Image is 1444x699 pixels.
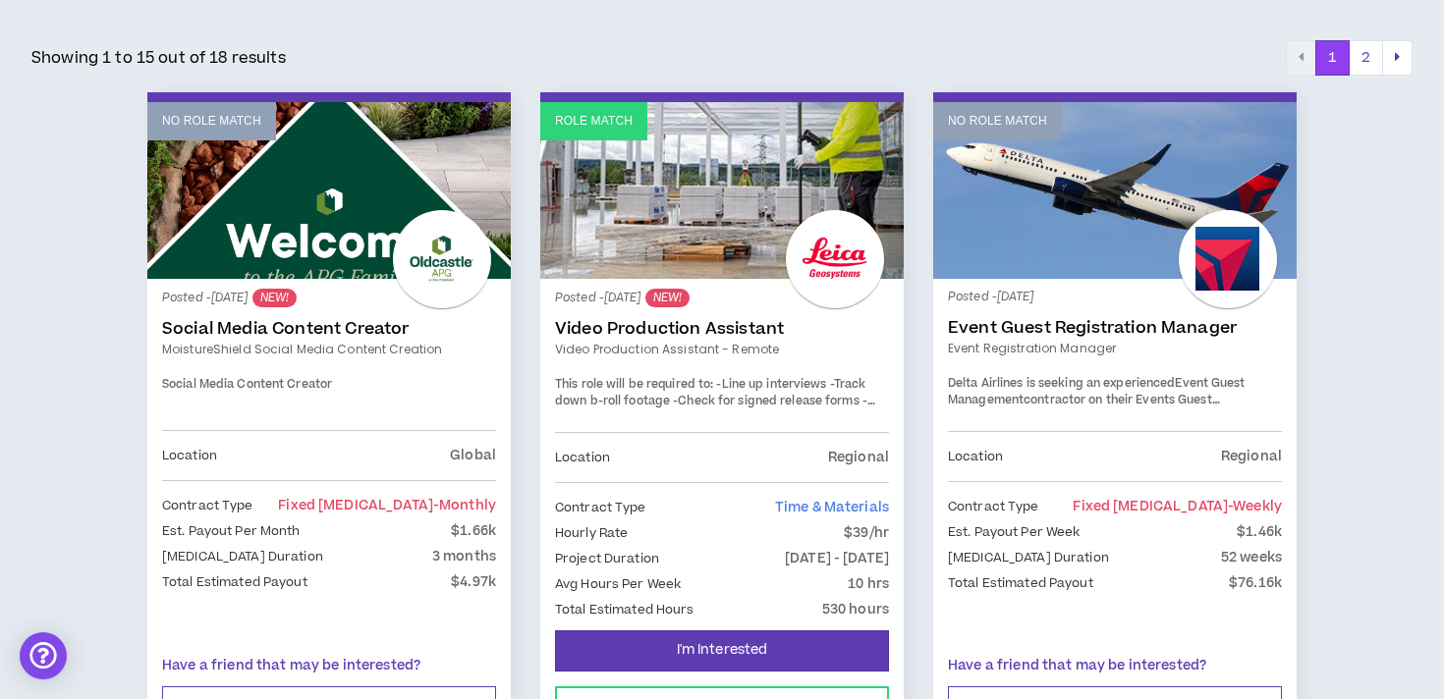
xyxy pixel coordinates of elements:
p: Contract Type [555,497,646,518]
span: Delta Airlines is seeking an experienced [948,375,1175,392]
p: $1.46k [1237,521,1282,543]
a: Video Production Assistant [555,319,889,339]
a: Event Guest Registration Manager [948,318,1282,338]
span: This role will be required to: [555,376,713,393]
p: Location [555,447,610,468]
span: - weekly [1228,497,1282,516]
sup: NEW! [645,289,690,307]
span: Fixed [MEDICAL_DATA] [278,496,496,515]
p: 530 hours [822,599,889,620]
p: $76.16k [1229,572,1282,594]
p: Avg Hours Per Week [555,573,681,595]
span: I'm Interested [677,641,768,660]
p: Total Estimated Hours [555,599,694,620]
p: Est. Payout Per Month [162,520,301,542]
span: -Line up interviews [716,376,826,393]
span: -Keep projects up to date in Wrike. [555,393,875,427]
nav: pagination [1286,40,1413,76]
p: No Role Match [948,112,1047,131]
p: 52 weeks [1221,547,1282,568]
span: Time & Materials [775,498,889,517]
p: Have a friend that may be interested? [948,656,1282,676]
p: Posted - [DATE] [162,289,496,307]
p: Location [162,445,217,466]
sup: NEW! [252,289,297,307]
p: Posted - [DATE] [948,289,1282,306]
div: Open Intercom Messenger [20,632,67,679]
p: Role Match [555,112,633,131]
p: Project Duration [555,548,659,569]
p: No Role Match [162,112,261,131]
span: contractor on their Events Guest Management team. This a 40hrs/week position with 3 days in the o... [948,392,1254,443]
a: Video Production Assistant - Remote [555,341,889,358]
p: [MEDICAL_DATA] Duration [948,547,1109,568]
span: -Track down b-roll footage [555,376,865,410]
a: Event Registration Manager [948,340,1282,357]
p: 3 months [432,546,496,567]
p: [MEDICAL_DATA] Duration [162,546,323,567]
span: -Check for signed release forms [673,393,859,409]
p: $39/hr [844,522,889,544]
p: Regional [828,447,889,468]
p: Global [450,445,496,466]
p: Location [948,446,1003,467]
p: Showing 1 to 15 out of 18 results [31,46,286,70]
p: Est. Payout Per Week [948,521,1080,543]
a: Role Match [540,102,904,279]
p: [DATE] - [DATE] [785,548,889,569]
a: MoistureShield Social Media Content Creation [162,341,496,358]
p: 10 hrs [848,573,889,595]
p: Have a friend that may be interested? [162,656,496,676]
button: 1 [1315,40,1350,76]
p: $1.66k [451,520,496,542]
strong: Event Guest Management [948,375,1246,409]
a: No Role Match [933,102,1297,279]
p: Regional [1221,446,1282,467]
a: Social Media Content Creator [162,319,496,339]
p: Contract Type [162,495,253,516]
p: Total Estimated Payout [162,571,307,593]
p: Total Estimated Payout [948,572,1093,594]
p: $4.97k [451,571,496,593]
a: No Role Match [147,102,511,279]
p: Posted - [DATE] [555,289,889,307]
span: - monthly [433,496,496,515]
span: Fixed [MEDICAL_DATA] [1073,497,1282,516]
button: 2 [1349,40,1383,76]
p: Hourly Rate [555,522,628,544]
button: I'm Interested [555,630,889,672]
p: Contract Type [948,496,1039,517]
span: Social Media Content Creator [162,376,332,393]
